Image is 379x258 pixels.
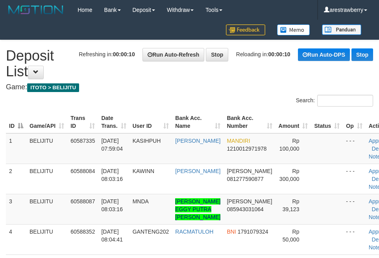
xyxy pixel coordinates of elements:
[113,51,135,57] strong: 00:00:10
[133,198,149,205] span: MNDA
[311,111,343,133] th: Status: activate to sort column ascending
[227,229,236,235] span: BNI
[343,111,365,133] th: Op: activate to sort column ascending
[26,133,67,164] td: BELIJITU
[26,225,67,255] td: BELIJITU
[133,168,154,174] span: KAWINN
[6,48,373,79] h1: Deposit List
[6,111,26,133] th: ID: activate to sort column descending
[26,194,67,225] td: BELIJITU
[27,83,79,92] span: ITOTO > BELIJITU
[343,133,365,164] td: - - -
[70,138,95,144] span: 60587335
[70,198,95,205] span: 60588087
[227,138,250,144] span: MANDIRI
[227,198,272,205] span: [PERSON_NAME]
[227,168,272,174] span: [PERSON_NAME]
[101,229,123,243] span: [DATE] 08:04:41
[238,229,268,235] span: Copy 1791079324 to clipboard
[79,51,135,57] span: Refreshing in:
[142,48,204,61] a: Run Auto-Refresh
[343,164,365,194] td: - - -
[70,168,95,174] span: 60588084
[133,138,161,144] span: KASIHPUH
[227,176,263,182] span: Copy 081277590877 to clipboard
[175,138,220,144] a: [PERSON_NAME]
[175,198,220,220] a: [PERSON_NAME] EGGY PUTRA [PERSON_NAME]
[268,51,290,57] strong: 00:00:10
[343,194,365,225] td: - - -
[275,111,311,133] th: Amount: activate to sort column ascending
[129,111,172,133] th: User ID: activate to sort column ascending
[6,133,26,164] td: 1
[6,225,26,255] td: 4
[227,206,263,212] span: Copy 085943031064 to clipboard
[6,83,373,91] h4: Game:
[296,95,373,107] label: Search:
[26,164,67,194] td: BELIJITU
[351,48,373,61] a: Stop
[101,198,123,212] span: [DATE] 08:03:16
[343,225,365,255] td: - - -
[175,229,213,235] a: RACMATULOH
[236,51,290,57] span: Reloading in:
[70,229,95,235] span: 60588352
[6,164,26,194] td: 2
[224,111,275,133] th: Bank Acc. Number: activate to sort column ascending
[317,95,373,107] input: Search:
[277,24,310,35] img: Button%20Memo.svg
[101,138,123,152] span: [DATE] 07:59:04
[227,146,266,152] span: Copy 1210012971978 to clipboard
[133,229,169,235] span: GANTENG202
[6,4,66,16] img: MOTION_logo.png
[226,24,265,35] img: Feedback.jpg
[26,111,67,133] th: Game/API: activate to sort column ascending
[206,48,228,61] a: Stop
[175,168,220,174] a: [PERSON_NAME]
[6,194,26,225] td: 3
[67,111,98,133] th: Trans ID: activate to sort column ascending
[298,48,350,61] a: Run Auto-DPS
[172,111,224,133] th: Bank Acc. Name: activate to sort column ascending
[101,168,123,182] span: [DATE] 08:03:16
[322,24,361,35] img: panduan.png
[98,111,129,133] th: Date Trans.: activate to sort column ascending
